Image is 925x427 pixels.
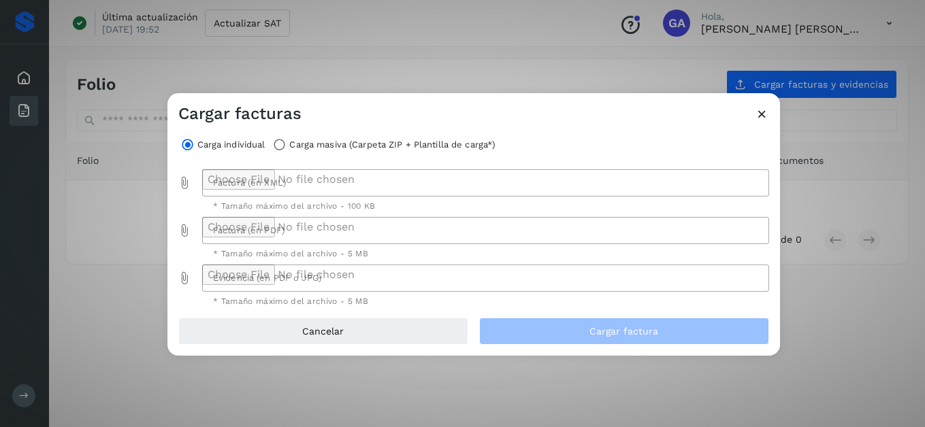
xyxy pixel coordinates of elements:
[589,326,658,336] span: Cargar factura
[213,297,758,305] div: * Tamaño máximo del archivo - 5 MB
[289,135,496,154] label: Carga masiva (Carpeta ZIP + Plantilla de carga*)
[197,135,265,154] label: Carga individual
[178,224,192,237] i: Factura (en PDF) prepended action
[178,104,302,124] h3: Cargar facturas
[178,271,192,285] i: Evidencia (en PDF o JPG) prepended action
[479,318,769,345] button: Cargar factura
[178,176,192,190] i: Factura (en XML) prepended action
[213,250,758,258] div: * Tamaño máximo del archivo - 5 MB
[178,318,468,345] button: Cancelar
[302,326,344,336] span: Cancelar
[213,202,758,210] div: * Tamaño máximo del archivo - 100 KB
